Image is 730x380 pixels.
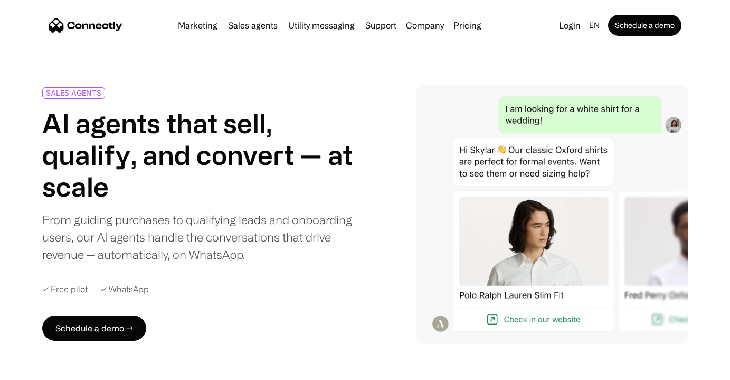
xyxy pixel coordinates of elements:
ul: Language list [21,362,63,376]
div: From guiding purchases to qualifying leads and onboarding users, our AI agents handle the convers... [42,211,361,263]
div: Company [406,18,444,33]
h1: AI agents that sell, qualify, and convert — at scale [42,107,361,202]
a: home [49,17,122,33]
a: Marketing [174,21,222,30]
a: Pricing [449,21,486,30]
a: Login [555,18,585,33]
a: Sales agents [224,21,282,30]
div: ✓ WhatsApp [100,284,149,294]
div: SALES AGENTS [46,89,101,97]
a: Utility messaging [284,21,359,30]
a: Schedule a demo → [42,316,146,341]
aside: Language selected: English [11,360,63,376]
div: en [585,18,606,33]
div: en [589,18,600,33]
a: Schedule a demo [608,15,681,36]
div: Company [403,18,447,33]
a: Support [361,21,401,30]
div: ✓ Free pilot [42,284,88,294]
